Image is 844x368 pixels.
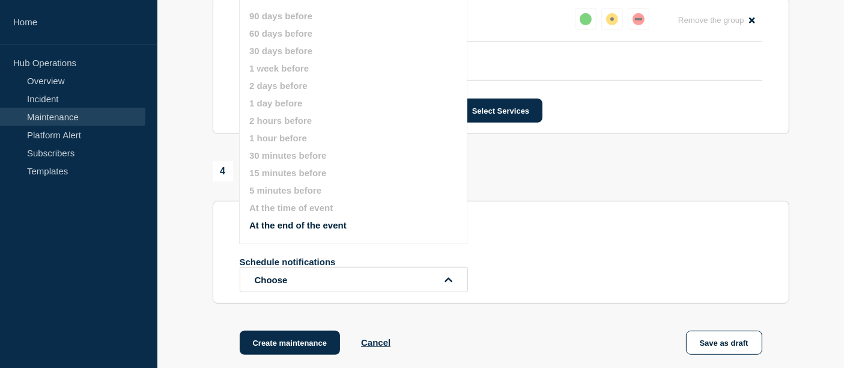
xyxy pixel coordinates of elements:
button: 60 days before [249,28,312,38]
button: 1 day before [249,98,302,108]
button: open dropdown [240,267,468,292]
div: affected [606,13,618,25]
div: up [580,13,592,25]
button: At the end of the event [249,220,347,230]
div: Notifications [213,161,305,182]
button: affected [601,8,623,30]
button: down [628,8,649,30]
button: Save as draft [686,331,762,355]
span: 4 [213,161,233,182]
button: 30 minutes before [249,150,326,161]
button: Remove the group [671,8,762,32]
button: 2 days before [249,81,308,91]
button: At the time of event [249,203,333,213]
button: 1 week before [249,63,309,73]
button: 2 hours before [249,115,312,126]
button: 15 minutes before [249,168,326,178]
button: 30 days before [249,46,312,56]
button: Cancel [361,337,390,348]
button: up [575,8,597,30]
button: 5 minutes before [249,185,321,195]
button: Create maintenance [240,331,341,355]
span: Remove the group [678,16,744,25]
button: Select Services [459,99,542,123]
p: Schedule notifications [240,257,432,267]
button: 1 hour before [249,133,307,143]
button: 90 days before [249,11,312,21]
div: down [633,13,645,25]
